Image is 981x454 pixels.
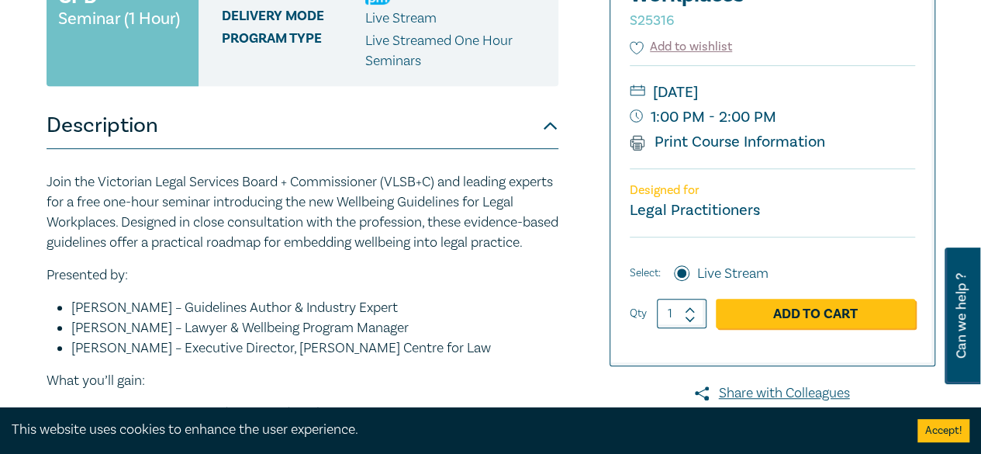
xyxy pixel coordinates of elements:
[697,264,769,284] label: Live Stream
[222,31,365,71] span: Program type
[47,172,558,253] p: Join the Victorian Legal Services Board + Commissioner (VLSB+C) and leading experts for a free on...
[954,257,969,375] span: Can we help ?
[47,265,558,286] p: Presented by:
[71,318,558,338] li: [PERSON_NAME] – Lawyer & Wellbeing Program Manager
[222,9,365,29] span: Delivery Mode
[716,299,915,328] a: Add to Cart
[630,305,647,322] label: Qty
[630,200,760,220] small: Legal Practitioners
[630,38,733,56] button: Add to wishlist
[630,12,674,29] small: S25316
[657,299,706,328] input: 1
[58,11,180,26] small: Seminar (1 Hour)
[47,371,558,391] p: What you’ll gain:
[71,298,558,318] li: [PERSON_NAME] – Guidelines Author & Industry Expert
[365,9,437,27] span: Live Stream
[12,420,894,440] div: This website uses cookies to enhance the user experience.
[630,265,661,282] span: Select:
[630,132,826,152] a: Print Course Information
[610,383,935,404] a: Share with Colleagues
[630,80,915,105] small: [DATE]
[71,404,558,424] li: Insights from VLSB+C leadership and wellbeing experts
[630,183,915,198] p: Designed for
[365,31,547,71] p: Live Streamed One Hour Seminars
[47,102,558,149] button: Description
[917,419,969,442] button: Accept cookies
[71,338,558,359] li: [PERSON_NAME] – Executive Director, [PERSON_NAME] Centre for Law
[630,105,915,130] small: 1:00 PM - 2:00 PM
